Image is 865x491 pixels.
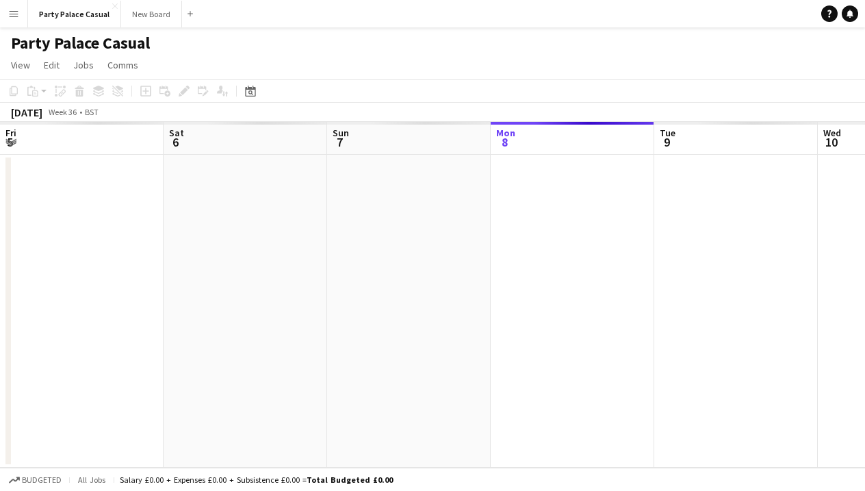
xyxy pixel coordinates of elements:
[821,134,841,150] span: 10
[5,127,16,139] span: Fri
[333,127,349,139] span: Sun
[73,59,94,71] span: Jobs
[494,134,515,150] span: 8
[38,56,65,74] a: Edit
[107,59,138,71] span: Comms
[307,475,393,485] span: Total Budgeted £0.00
[11,33,150,53] h1: Party Palace Casual
[658,134,675,150] span: 9
[496,127,515,139] span: Mon
[167,134,184,150] span: 6
[7,473,64,488] button: Budgeted
[45,107,79,117] span: Week 36
[823,127,841,139] span: Wed
[5,56,36,74] a: View
[660,127,675,139] span: Tue
[11,59,30,71] span: View
[11,105,42,119] div: [DATE]
[75,475,108,485] span: All jobs
[331,134,349,150] span: 7
[120,475,393,485] div: Salary £0.00 + Expenses £0.00 + Subsistence £0.00 =
[3,134,16,150] span: 5
[28,1,121,27] button: Party Palace Casual
[121,1,182,27] button: New Board
[102,56,144,74] a: Comms
[44,59,60,71] span: Edit
[169,127,184,139] span: Sat
[22,475,62,485] span: Budgeted
[85,107,99,117] div: BST
[68,56,99,74] a: Jobs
